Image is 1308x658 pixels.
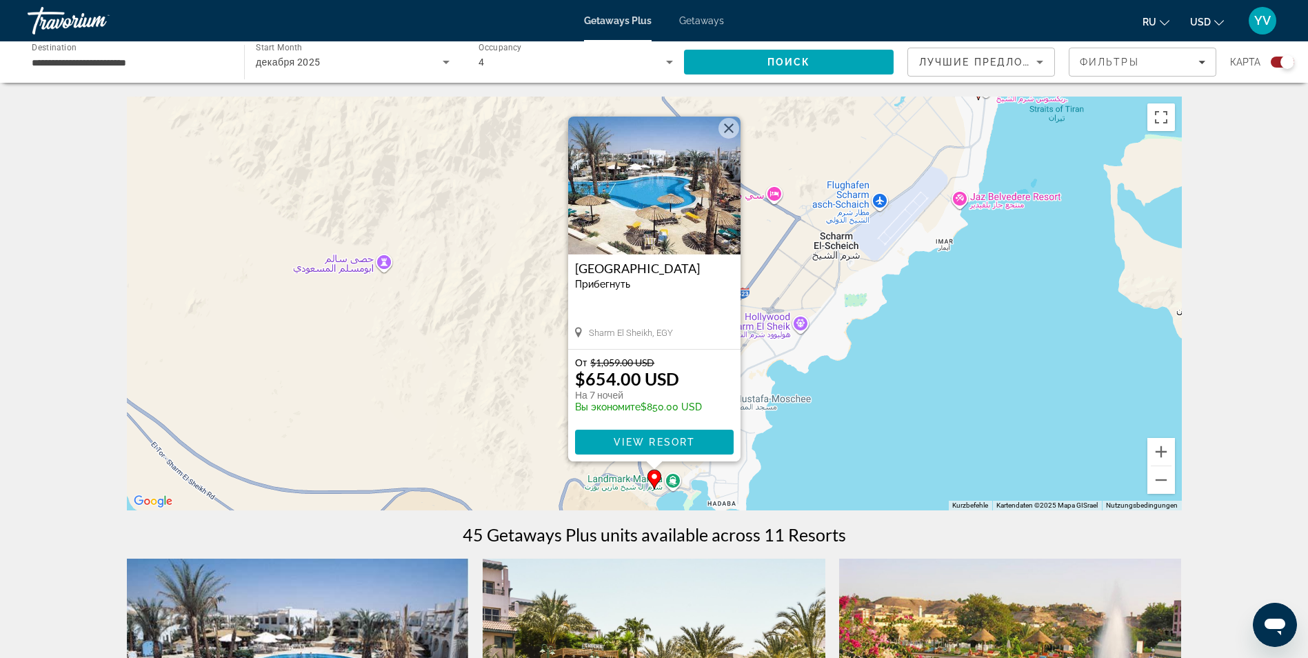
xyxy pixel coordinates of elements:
h1: 45 Getaways Plus units available across 11 Resorts [463,524,846,545]
span: Прибегнуть [575,279,630,290]
span: декабря 2025 [256,57,321,68]
button: Filters [1069,48,1216,77]
button: Schließen [718,118,739,139]
span: Поиск [767,57,811,68]
button: Vergrößern [1147,438,1175,466]
a: Travorium [28,3,165,39]
span: ru [1143,17,1156,28]
span: $1,059.00 USD [590,357,654,368]
button: View Resort [575,430,734,455]
span: View Resort [613,437,694,448]
span: 4 [479,57,484,68]
span: Occupancy [479,43,522,52]
iframe: Schaltfläche zum Öffnen des Messaging-Fensters [1253,603,1297,647]
button: Change language [1143,12,1169,32]
span: Sharm El Sheikh, EGY [589,328,673,338]
a: Getaways [679,15,724,26]
span: Start Month [256,43,302,52]
img: Google [130,492,176,510]
p: $850.00 USD [575,401,702,412]
a: Dieses Gebiet in Google Maps öffnen (in neuem Fenster) [130,492,176,510]
p: На 7 ночей [575,389,702,401]
span: USD [1190,17,1211,28]
span: Destination [32,42,77,52]
span: От [575,357,587,368]
button: Vollbildansicht ein/aus [1147,103,1175,131]
mat-select: Sort by [919,54,1043,70]
span: Kartendaten ©2025 Mapa GISrael [996,501,1098,509]
button: Verkleinern [1147,466,1175,494]
span: Фильтры [1080,57,1139,68]
button: User Menu [1245,6,1280,35]
a: [GEOGRAPHIC_DATA] [575,261,734,275]
span: карта [1230,52,1260,72]
img: Dive Inn Resort [568,117,741,255]
a: Getaways Plus [584,15,652,26]
span: Вы экономите [575,401,641,412]
button: Kurzbefehle [952,501,988,510]
p: $654.00 USD [575,368,679,389]
input: Select destination [32,54,226,71]
a: Nutzungsbedingungen (wird in neuem Tab geöffnet) [1106,501,1178,509]
button: Search [684,50,894,74]
button: Change currency [1190,12,1224,32]
span: Лучшие предложения [919,57,1066,68]
span: YV [1254,14,1271,28]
